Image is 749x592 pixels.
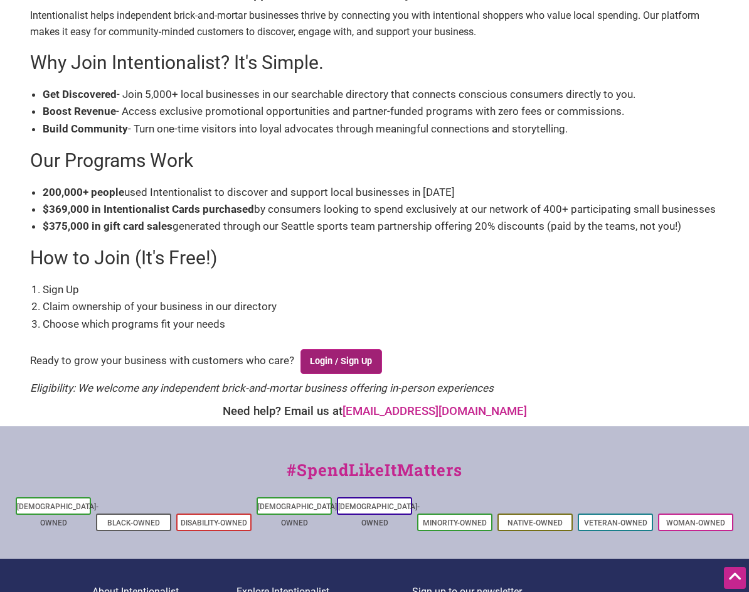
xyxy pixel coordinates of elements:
[30,343,719,380] div: Ready to grow your business with customers who care?
[258,502,339,527] a: [DEMOGRAPHIC_DATA]-Owned
[6,402,743,420] div: Need help? Email us at
[43,218,719,235] li: generated through our Seattle sports team partnership offering 20% discounts (paid by the teams, ...
[43,281,719,298] li: Sign Up
[300,349,382,374] a: Login / Sign Up
[43,121,719,137] li: - Turn one-time visitors into loyal advocates through meaningful connections and storytelling.
[507,519,563,527] a: Native-Owned
[338,502,420,527] a: [DEMOGRAPHIC_DATA]-Owned
[30,50,719,76] h2: Why Join Intentionalist? It's Simple.
[43,298,719,315] li: Claim ownership of your business in our directory
[43,103,719,120] li: - Access exclusive promotional opportunities and partner-funded programs with zero fees or commis...
[30,8,719,40] p: Intentionalist helps independent brick-and-mortar businesses thrive by connecting you with intent...
[724,567,746,589] div: Scroll Back to Top
[30,148,719,174] h2: Our Programs Work
[43,203,254,215] b: $369,000 in Intentionalist Cards purchased
[43,184,719,201] li: used Intentionalist to discover and support local businesses in [DATE]
[30,382,494,394] em: Eligibility: We welcome any independent brick-and-mortar business offering in-person experiences
[43,316,719,333] li: Choose which programs fit your needs
[30,245,719,271] h2: How to Join (It's Free!)
[43,186,124,198] b: 200,000+ people
[43,122,128,135] b: Build Community
[584,519,647,527] a: Veteran-Owned
[181,519,247,527] a: Disability-Owned
[43,86,719,103] li: - Join 5,000+ local businesses in our searchable directory that connects conscious consumers dire...
[43,88,117,100] b: Get Discovered
[343,404,527,418] a: [EMAIL_ADDRESS][DOMAIN_NAME]
[107,519,160,527] a: Black-Owned
[423,519,487,527] a: Minority-Owned
[666,519,725,527] a: Woman-Owned
[17,502,98,527] a: [DEMOGRAPHIC_DATA]-Owned
[43,220,173,232] b: $375,000 in gift card sales
[43,105,116,117] b: Boost Revenue
[43,201,719,218] li: by consumers looking to spend exclusively at our network of 400+ participating small businesses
